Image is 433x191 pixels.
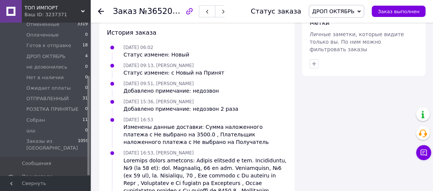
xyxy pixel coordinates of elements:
[123,69,224,76] div: Статус изменен: с Новый на Принят
[98,8,104,15] div: Вернуться назад
[416,145,431,160] button: Чат с покупателем
[85,106,88,113] span: 0
[26,42,71,49] span: Готов к отправке
[123,123,287,146] div: Изменены данные доставки: Сумма наложенного платежа с Не выбрано на 3500.0 , Плательщик наложенно...
[113,7,137,16] span: Заказ
[123,99,194,104] span: [DATE] 15:36, [PERSON_NAME]
[123,87,219,95] div: Добавлено примечание: недозвон
[26,21,59,28] span: Отмененные
[26,32,59,38] span: Оплаченные
[123,81,194,86] span: [DATE] 09:51, [PERSON_NAME]
[123,45,153,50] span: [DATE] 06:02
[26,138,78,151] span: Заказы из [GEOGRAPHIC_DATA]
[123,105,238,113] div: Добавлено примечание: недозвон 2 раза
[26,95,69,102] span: ОТПРАВЛЕННЫЙ
[26,117,45,124] span: Собран
[22,160,51,167] span: Сообщения
[26,74,64,81] span: Нет в наличии
[107,29,156,36] span: История заказа
[85,64,88,70] span: 0
[85,74,88,81] span: 0
[78,138,88,151] span: 1059
[123,63,194,68] span: [DATE] 09:13, [PERSON_NAME]
[82,95,88,102] span: 31
[24,11,90,18] div: Ваш ID: 3237371
[77,21,88,28] span: 3319
[378,9,419,14] span: Заказ выполнен
[85,85,88,92] span: 0
[82,42,88,49] span: 18
[312,8,354,14] span: ДРОП ОКТЯБРЬ
[85,53,88,60] span: 4
[24,5,81,11] span: ТОП ИМПОРТ
[26,64,67,70] span: не дозвонились
[22,173,53,180] span: Покупатели
[372,6,425,17] button: Заказ выполнен
[310,19,329,26] span: Метки
[123,150,194,156] span: [DATE] 16:53, [PERSON_NAME]
[85,32,88,38] span: 0
[85,127,88,134] span: 0
[123,117,153,122] span: [DATE] 16:53
[26,127,35,134] span: шш
[26,85,71,92] span: Ожидает оплаты
[82,117,88,124] span: 11
[310,31,404,52] span: Личные заметки, которые видите только вы. По ним можно фильтровать заказы
[139,6,192,16] span: №365209343
[123,51,189,58] div: Статус изменен: Новый
[26,106,79,113] span: РОЗЕТКА ПРИНЯТЫЕ
[251,8,301,15] div: Статус заказа
[26,53,66,60] span: ДРОП ОКТЯБРЬ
